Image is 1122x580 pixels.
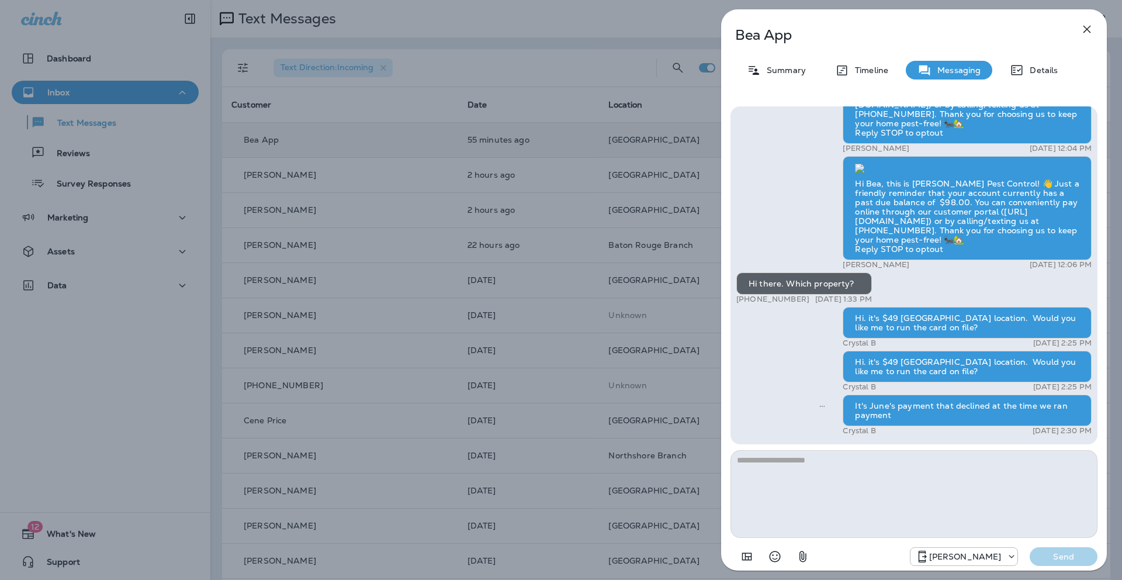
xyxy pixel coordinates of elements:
p: Bea App [735,27,1054,43]
p: [DATE] 12:06 PM [1030,260,1092,270]
p: [PHONE_NUMBER] [736,295,809,304]
p: Crystal B [843,426,875,436]
p: [DATE] 2:25 PM [1033,382,1092,392]
p: [DATE] 2:25 PM [1033,339,1092,348]
button: Select an emoji [763,545,787,568]
button: Add in a premade template [735,545,759,568]
p: [PERSON_NAME] [929,552,1002,561]
div: Hi Bea, this is [PERSON_NAME] Pest Control! 👋 Just a friendly reminder that your account currentl... [843,156,1092,260]
p: Messaging [931,65,981,75]
p: Crystal B [843,339,875,348]
p: [PERSON_NAME] [843,144,909,153]
p: Timeline [849,65,888,75]
div: +1 (504) 576-9603 [910,550,1018,564]
div: Hi. it's $49 [GEOGRAPHIC_DATA] location. Would you like me to run the card on file? [843,351,1092,382]
p: [DATE] 1:33 PM [815,295,872,304]
p: Details [1024,65,1058,75]
div: Hi. it's $49 [GEOGRAPHIC_DATA] location. Would you like me to run the card on file? [843,307,1092,339]
p: [PERSON_NAME] [843,260,909,270]
div: It's June's payment that declined at the time we ran payment [843,395,1092,426]
p: Summary [761,65,806,75]
span: Sent [819,400,825,410]
p: [DATE] 2:30 PM [1033,426,1092,436]
p: [DATE] 12:04 PM [1030,144,1092,153]
div: Hi there. Which property? [736,272,872,295]
p: Crystal B [843,382,875,392]
img: twilio-download [855,164,864,173]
